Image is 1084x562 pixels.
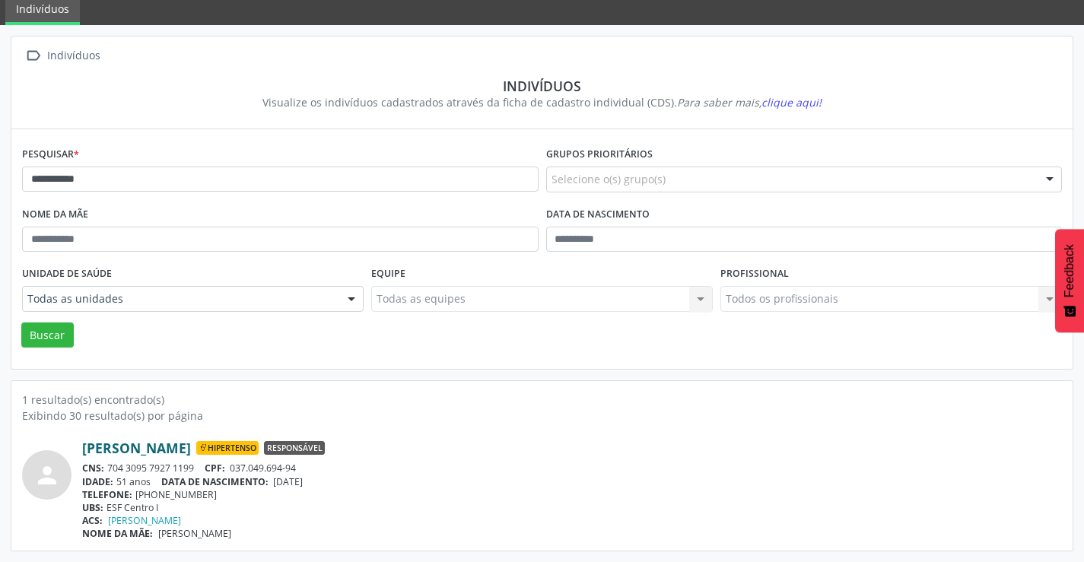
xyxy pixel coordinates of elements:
i:  [22,45,44,67]
span: Selecione o(s) grupo(s) [552,171,666,187]
span: Responsável [264,441,325,455]
i: person [33,462,61,489]
div: [PHONE_NUMBER] [82,488,1062,501]
div: 51 anos [82,475,1062,488]
label: Nome da mãe [22,203,88,227]
span: Todas as unidades [27,291,332,306]
span: 037.049.694-94 [230,462,296,475]
span: TELEFONE: [82,488,132,501]
span: UBS: [82,501,103,514]
label: Grupos prioritários [546,143,653,167]
label: Profissional [720,262,789,286]
span: [DATE] [273,475,303,488]
div: Exibindo 30 resultado(s) por página [22,408,1062,424]
span: IDADE: [82,475,113,488]
a: [PERSON_NAME] [108,514,181,527]
span: CPF: [205,462,225,475]
label: Unidade de saúde [22,262,112,286]
label: Pesquisar [22,143,79,167]
div: ESF Centro I [82,501,1062,514]
div: 1 resultado(s) encontrado(s) [22,392,1062,408]
a:  Indivíduos [22,45,103,67]
span: DATA DE NASCIMENTO: [161,475,269,488]
i: Para saber mais, [677,95,822,110]
span: [PERSON_NAME] [158,527,231,540]
span: CNS: [82,462,104,475]
div: 704 3095 7927 1199 [82,462,1062,475]
span: Feedback [1063,244,1076,297]
label: Equipe [371,262,405,286]
span: Hipertenso [196,441,259,455]
div: Indivíduos [44,45,103,67]
span: ACS: [82,514,103,527]
button: Feedback - Mostrar pesquisa [1055,229,1084,332]
span: clique aqui! [761,95,822,110]
span: NOME DA MÃE: [82,527,153,540]
div: Indivíduos [33,78,1051,94]
div: Visualize os indivíduos cadastrados através da ficha de cadastro individual (CDS). [33,94,1051,110]
button: Buscar [21,322,74,348]
label: Data de nascimento [546,203,650,227]
a: [PERSON_NAME] [82,440,191,456]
